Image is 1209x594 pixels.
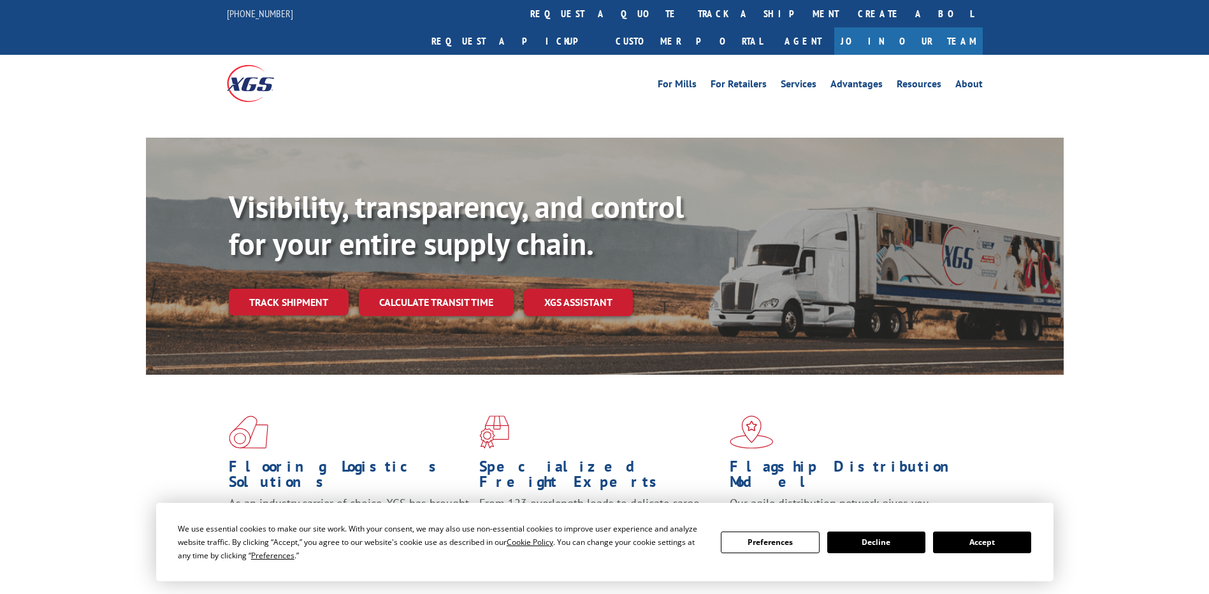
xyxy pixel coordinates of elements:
[897,79,941,93] a: Resources
[479,496,720,553] p: From 123 overlength loads to delicate cargo, our experienced staff knows the best way to move you...
[730,496,964,526] span: Our agile distribution network gives you nationwide inventory management on demand.
[156,503,1053,581] div: Cookie Consent Prompt
[730,459,971,496] h1: Flagship Distribution Model
[229,416,268,449] img: xgs-icon-total-supply-chain-intelligence-red
[606,27,772,55] a: Customer Portal
[711,79,767,93] a: For Retailers
[227,7,293,20] a: [PHONE_NUMBER]
[781,79,816,93] a: Services
[251,550,294,561] span: Preferences
[730,416,774,449] img: xgs-icon-flagship-distribution-model-red
[479,459,720,496] h1: Specialized Freight Experts
[229,459,470,496] h1: Flooring Logistics Solutions
[772,27,834,55] a: Agent
[834,27,983,55] a: Join Our Team
[830,79,883,93] a: Advantages
[827,532,925,553] button: Decline
[479,416,509,449] img: xgs-icon-focused-on-flooring-red
[229,289,349,315] a: Track shipment
[955,79,983,93] a: About
[721,532,819,553] button: Preferences
[359,289,514,316] a: Calculate transit time
[933,532,1031,553] button: Accept
[229,496,469,541] span: As an industry carrier of choice, XGS has brought innovation and dedication to flooring logistics...
[422,27,606,55] a: Request a pickup
[658,79,697,93] a: For Mills
[507,537,553,547] span: Cookie Policy
[229,187,684,263] b: Visibility, transparency, and control for your entire supply chain.
[524,289,633,316] a: XGS ASSISTANT
[178,522,706,562] div: We use essential cookies to make our site work. With your consent, we may also use non-essential ...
